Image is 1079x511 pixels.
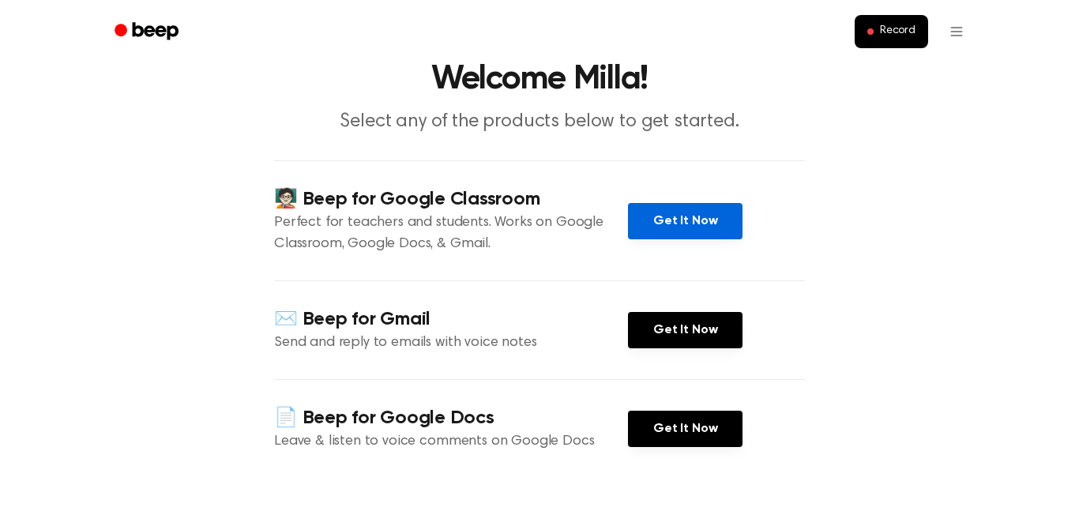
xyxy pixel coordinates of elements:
span: Record [880,24,915,39]
h4: 📄 Beep for Google Docs [274,405,628,431]
p: Select any of the products below to get started. [236,109,843,135]
a: Get It Now [628,203,743,239]
p: Send and reply to emails with voice notes [274,333,628,354]
h4: 🧑🏻‍🏫 Beep for Google Classroom [274,186,628,212]
p: Perfect for teachers and students. Works on Google Classroom, Google Docs, & Gmail. [274,212,628,255]
a: Beep [103,17,193,47]
a: Get It Now [628,312,743,348]
h1: Welcome Milla! [135,63,944,96]
p: Leave & listen to voice comments on Google Docs [274,431,628,453]
button: Open menu [938,13,976,51]
a: Get It Now [628,411,743,447]
h4: ✉️ Beep for Gmail [274,306,628,333]
button: Record [855,15,928,48]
